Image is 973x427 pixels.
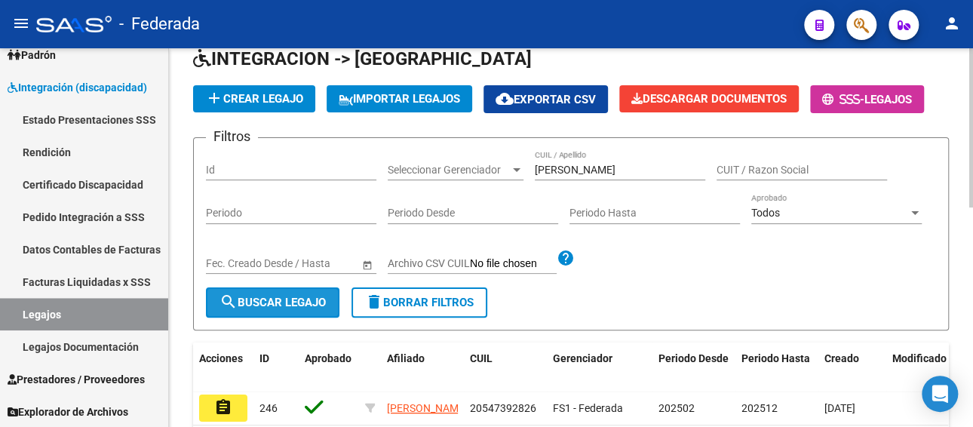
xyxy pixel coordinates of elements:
[206,287,339,318] button: Buscar Legajo
[658,402,695,414] span: 202502
[658,352,729,364] span: Periodo Desde
[8,79,147,96] span: Integración (discapacidad)
[496,93,596,106] span: Exportar CSV
[299,343,359,392] datatable-header-cell: Aprobado
[219,293,238,311] mat-icon: search
[359,257,375,272] button: Open calendar
[470,352,493,364] span: CUIL
[735,343,818,392] datatable-header-cell: Periodo Hasta
[193,85,315,112] button: Crear Legajo
[483,85,608,113] button: Exportar CSV
[892,352,947,364] span: Modificado
[12,14,30,32] mat-icon: menu
[547,343,652,392] datatable-header-cell: Gerenciador
[619,85,799,112] button: Descargar Documentos
[8,47,56,63] span: Padrón
[381,343,464,392] datatable-header-cell: Afiliado
[553,402,623,414] span: FS1 - Federada
[387,402,468,414] span: [PERSON_NAME]
[553,352,612,364] span: Gerenciador
[305,352,351,364] span: Aprobado
[387,352,425,364] span: Afiliado
[327,85,472,112] button: IMPORTAR LEGAJOS
[205,92,303,106] span: Crear Legajo
[199,352,243,364] span: Acciones
[557,249,575,267] mat-icon: help
[365,293,383,311] mat-icon: delete
[259,352,269,364] span: ID
[886,343,954,392] datatable-header-cell: Modificado
[631,92,787,106] span: Descargar Documentos
[741,352,810,364] span: Periodo Hasta
[365,296,474,309] span: Borrar Filtros
[751,207,780,219] span: Todos
[274,257,348,270] input: Fecha fin
[496,90,514,108] mat-icon: cloud_download
[253,343,299,392] datatable-header-cell: ID
[810,85,924,113] button: -Legajos
[214,398,232,416] mat-icon: assignment
[119,8,200,41] span: - Federada
[943,14,961,32] mat-icon: person
[339,92,460,106] span: IMPORTAR LEGAJOS
[193,343,253,392] datatable-header-cell: Acciones
[193,48,532,69] span: INTEGRACION -> [GEOGRAPHIC_DATA]
[922,376,958,412] div: Open Intercom Messenger
[464,343,547,392] datatable-header-cell: CUIL
[206,257,261,270] input: Fecha inicio
[818,343,886,392] datatable-header-cell: Creado
[8,371,145,388] span: Prestadores / Proveedores
[470,257,557,271] input: Archivo CSV CUIL
[219,296,326,309] span: Buscar Legajo
[741,402,778,414] span: 202512
[8,404,128,420] span: Explorador de Archivos
[259,402,278,414] span: 246
[206,126,258,147] h3: Filtros
[652,343,735,392] datatable-header-cell: Periodo Desde
[388,164,510,177] span: Seleccionar Gerenciador
[205,89,223,107] mat-icon: add
[824,402,855,414] span: [DATE]
[822,93,864,106] span: -
[388,257,470,269] span: Archivo CSV CUIL
[824,352,859,364] span: Creado
[864,93,912,106] span: Legajos
[470,402,536,414] span: 20547392826
[351,287,487,318] button: Borrar Filtros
